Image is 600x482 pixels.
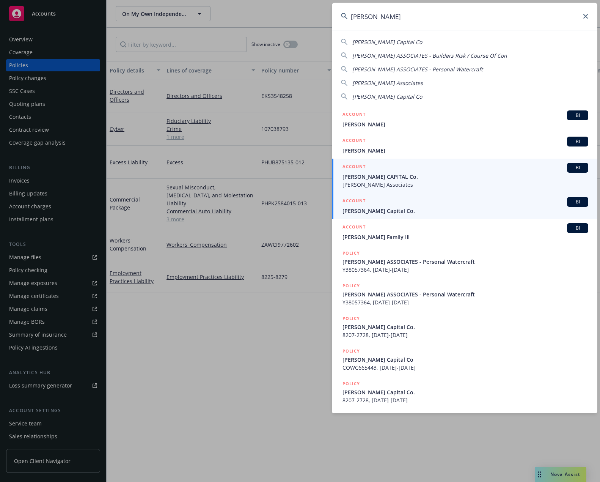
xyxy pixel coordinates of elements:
span: BI [570,225,585,232]
a: ACCOUNTBI[PERSON_NAME] Capital Co. [332,193,597,219]
span: 8207-2728, [DATE]-[DATE] [342,331,588,339]
a: POLICY[PERSON_NAME] Capital Co.8207-2728, [DATE]-[DATE] [332,310,597,343]
span: Y38057364, [DATE]-[DATE] [342,298,588,306]
span: BI [570,198,585,205]
span: [PERSON_NAME] Associates [342,181,588,189]
span: [PERSON_NAME] Capital Co [352,93,422,100]
a: ACCOUNTBI[PERSON_NAME] Family III [332,219,597,245]
h5: POLICY [342,249,360,257]
span: [PERSON_NAME] Capital Co [352,38,422,46]
span: [PERSON_NAME] Family III [342,233,588,241]
span: COWC665443, [DATE]-[DATE] [342,364,588,372]
h5: POLICY [342,347,360,355]
span: [PERSON_NAME] Capital Co [342,356,588,364]
h5: POLICY [342,380,360,387]
span: [PERSON_NAME] ASSOCIATES - Personal Watercraft [342,290,588,298]
a: POLICY[PERSON_NAME] Capital CoCOWC665443, [DATE]-[DATE] [332,343,597,376]
span: [PERSON_NAME] Associates [352,79,423,87]
h5: ACCOUNT [342,110,366,120]
span: [PERSON_NAME] Capital Co. [342,388,588,396]
h5: ACCOUNT [342,163,366,172]
a: ACCOUNTBI[PERSON_NAME] CAPITAL Co.[PERSON_NAME] Associates [332,159,597,193]
span: [PERSON_NAME] CAPITAL Co. [342,173,588,181]
span: BI [570,164,585,171]
span: [PERSON_NAME] [342,146,588,154]
span: [PERSON_NAME] [342,120,588,128]
a: POLICY[PERSON_NAME] Capital Co.8207-2728, [DATE]-[DATE] [332,376,597,408]
span: [PERSON_NAME] ASSOCIATES - Builders Risk / Course Of Con [352,52,507,59]
a: POLICY[PERSON_NAME] ASSOCIATES - Personal WatercraftY38057364, [DATE]-[DATE] [332,245,597,278]
span: [PERSON_NAME] Capital Co. [342,323,588,331]
a: POLICY[PERSON_NAME] ASSOCIATES - Personal WatercraftY38057364, [DATE]-[DATE] [332,278,597,310]
h5: POLICY [342,315,360,322]
span: Y38057364, [DATE]-[DATE] [342,266,588,274]
a: ACCOUNTBI[PERSON_NAME] [332,106,597,132]
h5: POLICY [342,282,360,290]
h5: ACCOUNT [342,137,366,146]
span: BI [570,138,585,145]
span: 8207-2728, [DATE]-[DATE] [342,396,588,404]
a: ACCOUNTBI[PERSON_NAME] [332,132,597,159]
h5: ACCOUNT [342,223,366,232]
span: BI [570,112,585,119]
span: [PERSON_NAME] ASSOCIATES - Personal Watercraft [342,258,588,266]
span: [PERSON_NAME] ASSOCIATES - Personal Watercraft [352,66,483,73]
span: [PERSON_NAME] Capital Co. [342,207,588,215]
h5: ACCOUNT [342,197,366,206]
input: Search... [332,3,597,30]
